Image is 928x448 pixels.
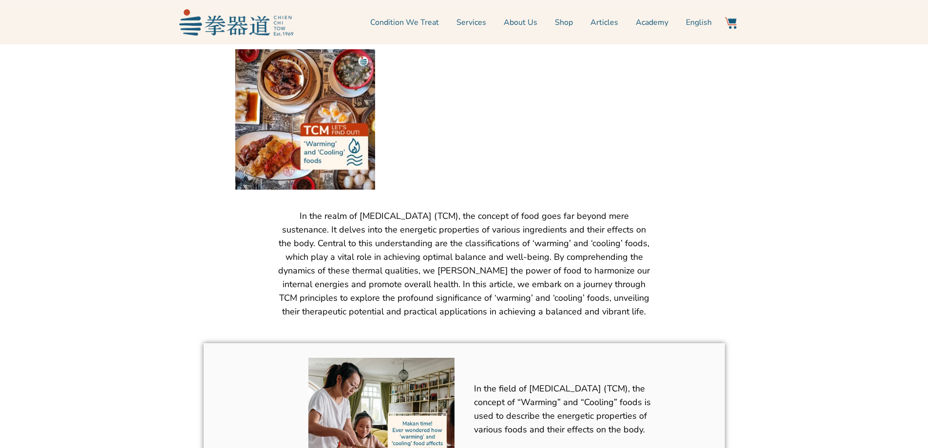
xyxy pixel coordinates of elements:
a: Shop [555,10,573,35]
span: In the field of [MEDICAL_DATA] (TCM), the concept of “Warming” and “Cooling” foods is used to des... [474,383,651,435]
img: Website Icon-03 [725,17,737,29]
a: About Us [504,10,537,35]
span: English [686,17,712,28]
a: Services [456,10,486,35]
a: English [686,10,712,35]
nav: Menu [298,10,712,35]
a: Articles [590,10,618,35]
span: In the realm of [MEDICAL_DATA] (TCM), the concept of food goes far beyond mere sustenance. It del... [278,210,650,317]
a: Condition We Treat [370,10,439,35]
a: Academy [636,10,668,35]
